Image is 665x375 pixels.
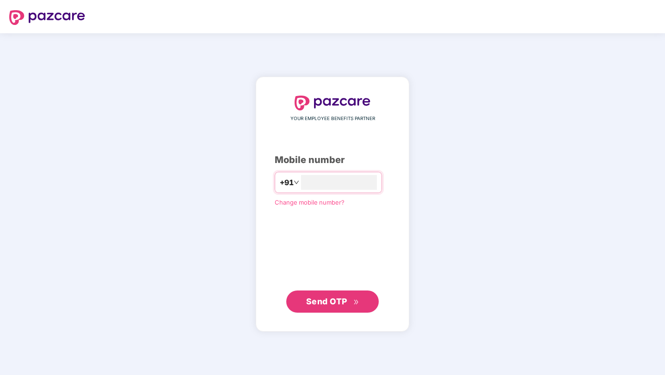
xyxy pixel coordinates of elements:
[280,177,294,188] span: +91
[306,296,347,306] span: Send OTP
[290,115,375,122] span: YOUR EMPLOYEE BENEFITS PARTNER
[353,299,359,305] span: double-right
[9,10,85,25] img: logo
[294,180,299,185] span: down
[295,96,370,110] img: logo
[275,153,390,167] div: Mobile number
[275,199,345,206] a: Change mobile number?
[286,290,379,313] button: Send OTPdouble-right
